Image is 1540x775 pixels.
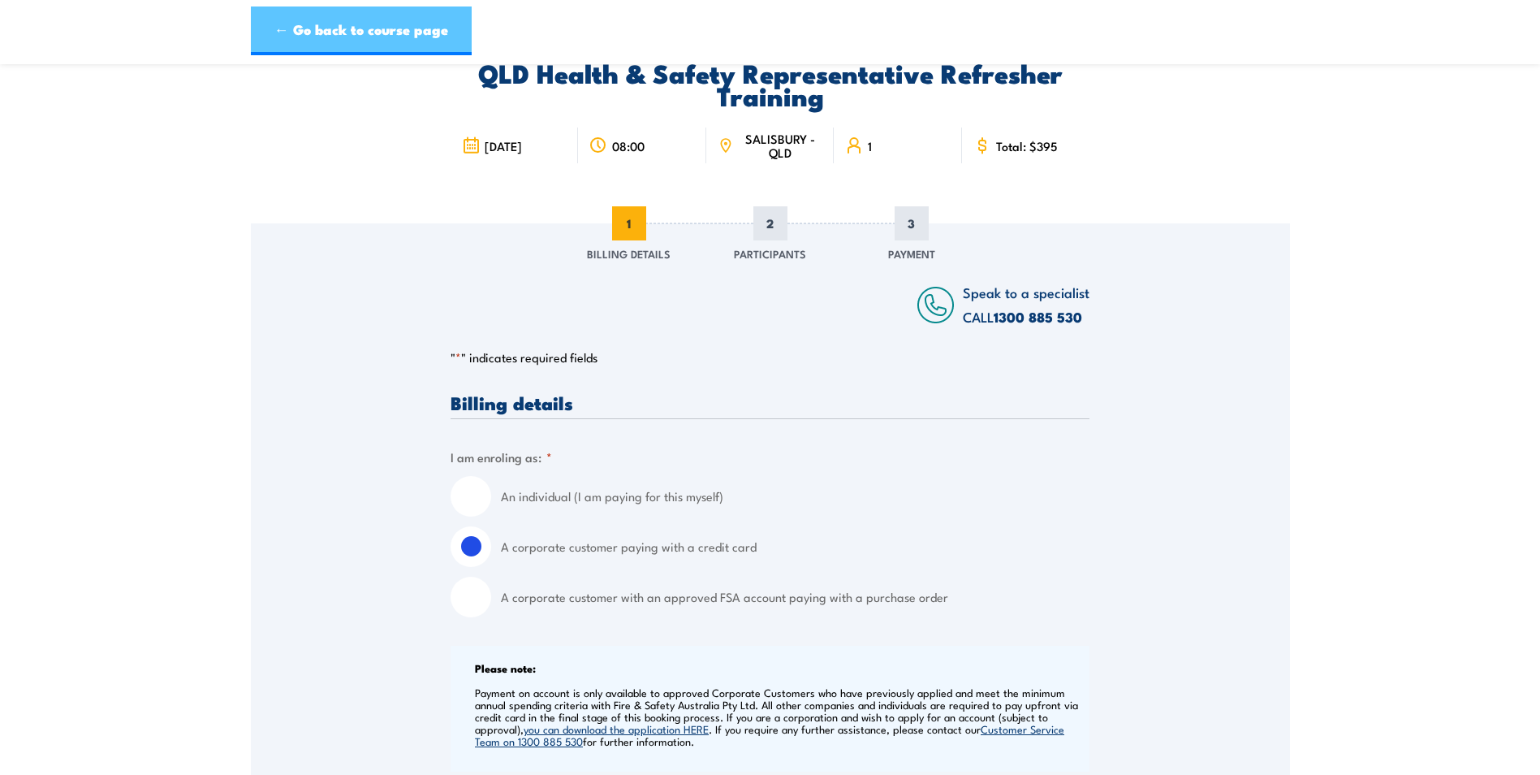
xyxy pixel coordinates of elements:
[485,139,522,153] span: [DATE]
[501,476,1089,517] label: An individual (I am paying for this myself)
[868,139,872,153] span: 1
[996,139,1058,153] span: Total: $395
[524,721,709,736] a: you can download the application HERE
[734,245,806,262] span: Participants
[895,206,929,240] span: 3
[451,448,552,466] legend: I am enroling as:
[451,349,1089,366] p: " " indicates required fields
[475,660,536,676] b: Please note:
[475,721,1064,748] a: Customer Service Team on 1300 885 530
[251,6,472,55] a: ← Go back to course page
[501,526,1089,567] label: A corporate customer paying with a credit card
[994,306,1082,327] a: 1300 885 530
[888,245,935,262] span: Payment
[612,139,645,153] span: 08:00
[738,132,822,159] span: SALISBURY - QLD
[963,282,1089,327] span: Speak to a specialist CALL
[501,577,1089,617] label: A corporate customer with an approved FSA account paying with a purchase order
[612,206,646,240] span: 1
[475,686,1085,747] p: Payment on account is only available to approved Corporate Customers who have previously applied ...
[451,61,1089,106] h2: QLD Health & Safety Representative Refresher Training
[587,245,671,262] span: Billing Details
[451,393,1089,412] h3: Billing details
[753,206,787,240] span: 2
